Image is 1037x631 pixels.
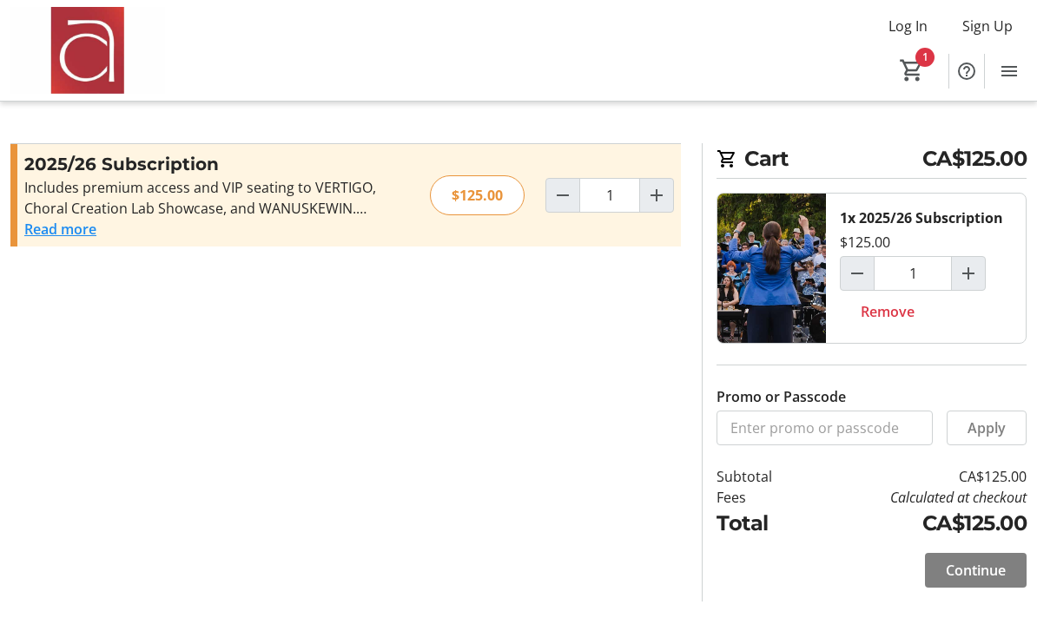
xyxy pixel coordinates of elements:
[717,466,806,487] td: Subtotal
[717,194,826,343] img: 2025/26 Subscription
[430,175,525,215] div: $125.00
[840,294,935,329] button: Remove
[925,553,1027,588] button: Continue
[841,257,874,290] button: Decrement by one
[840,207,1003,228] div: 1x 2025/26 Subscription
[888,16,928,36] span: Log In
[806,487,1027,508] td: Calculated at checkout
[640,179,673,212] button: Increment by one
[717,411,933,445] input: Enter promo or passcode
[10,7,165,94] img: Amadeus Choir of Greater Toronto 's Logo
[922,143,1027,174] span: CA$125.00
[896,55,928,86] button: Cart
[949,54,984,89] button: Help
[806,466,1027,487] td: CA$125.00
[962,16,1013,36] span: Sign Up
[874,256,952,291] input: 2025/26 Subscription Quantity
[946,560,1006,581] span: Continue
[952,257,985,290] button: Increment by one
[840,232,890,253] div: $125.00
[948,12,1027,40] button: Sign Up
[24,151,404,177] h3: 2025/26 Subscription
[717,386,846,407] label: Promo or Passcode
[717,487,806,508] td: Fees
[875,12,941,40] button: Log In
[579,178,640,213] input: 2025/26 Subscription Quantity
[24,219,96,240] button: Read more
[717,143,1027,179] h2: Cart
[992,54,1027,89] button: Menu
[806,508,1027,539] td: CA$125.00
[717,508,806,539] td: Total
[968,417,1006,438] span: Apply
[546,179,579,212] button: Decrement by one
[861,301,915,322] span: Remove
[947,411,1027,445] button: Apply
[24,177,404,219] div: Includes premium access and VIP seating to VERTIGO, Choral Creation Lab Showcase, and WANUSKEWIN....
